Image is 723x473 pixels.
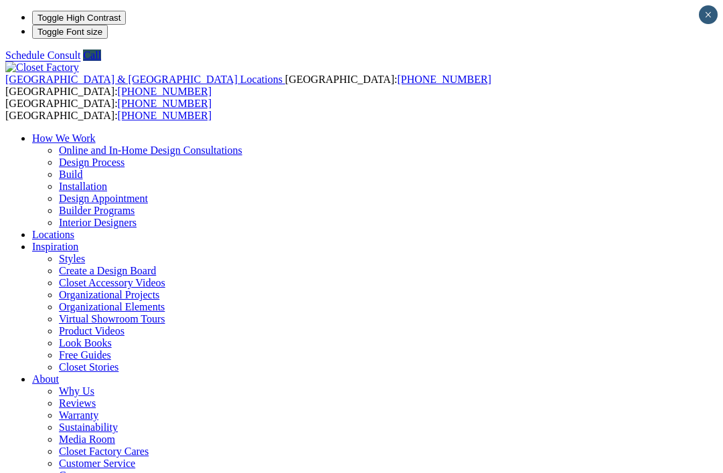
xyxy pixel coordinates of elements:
a: Product Videos [59,325,125,337]
a: Design Process [59,157,125,168]
a: [GEOGRAPHIC_DATA] & [GEOGRAPHIC_DATA] Locations [5,74,285,85]
a: Customer Service [59,458,135,469]
a: Create a Design Board [59,265,156,276]
a: [PHONE_NUMBER] [118,86,212,97]
a: Locations [32,229,74,240]
a: Builder Programs [59,205,135,216]
a: Why Us [59,385,94,397]
a: Schedule Consult [5,50,80,61]
a: Design Appointment [59,193,148,204]
a: Styles [59,253,85,264]
a: Organizational Elements [59,301,165,312]
a: Closet Accessory Videos [59,277,165,288]
a: Warranty [59,409,98,421]
a: Virtual Showroom Tours [59,313,165,324]
a: [PHONE_NUMBER] [118,110,212,121]
span: [GEOGRAPHIC_DATA]: [GEOGRAPHIC_DATA]: [5,98,212,121]
a: Sustainability [59,421,118,433]
a: [PHONE_NUMBER] [397,74,491,85]
button: Toggle Font size [32,25,108,39]
a: [PHONE_NUMBER] [118,98,212,109]
a: Media Room [59,434,115,445]
button: Toggle High Contrast [32,11,126,25]
a: Closet Stories [59,361,118,373]
a: Installation [59,181,107,192]
span: [GEOGRAPHIC_DATA]: [GEOGRAPHIC_DATA]: [5,74,491,97]
a: Inspiration [32,241,78,252]
a: Interior Designers [59,217,137,228]
a: Organizational Projects [59,289,159,300]
span: Toggle High Contrast [37,13,120,23]
a: Online and In-Home Design Consultations [59,145,242,156]
a: Closet Factory Cares [59,446,149,457]
a: How We Work [32,132,96,144]
a: Call [83,50,101,61]
a: About [32,373,59,385]
a: Build [59,169,83,180]
span: [GEOGRAPHIC_DATA] & [GEOGRAPHIC_DATA] Locations [5,74,283,85]
a: Look Books [59,337,112,349]
img: Closet Factory [5,62,79,74]
a: Free Guides [59,349,111,361]
button: Close [699,5,718,24]
a: Reviews [59,397,96,409]
span: Toggle Font size [37,27,102,37]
